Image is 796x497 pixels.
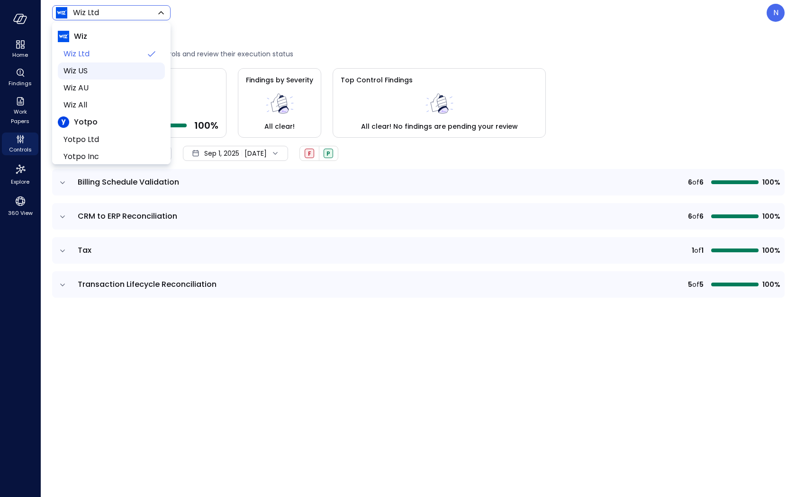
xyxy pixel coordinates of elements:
li: Wiz AU [58,80,165,97]
li: Wiz US [58,62,165,80]
li: Yotpo Ltd [58,131,165,148]
span: Wiz [74,31,87,42]
span: Yotpo Ltd [63,134,157,145]
li: Wiz Ltd [58,45,165,62]
span: Wiz AU [63,82,157,94]
img: Yotpo [58,116,69,128]
span: Wiz Ltd [63,48,142,60]
span: Yotpo [74,116,98,128]
span: Wiz All [63,99,157,111]
img: Wiz [58,31,69,42]
span: Yotpo Inc [63,151,157,162]
li: Yotpo Inc [58,148,165,165]
li: Wiz All [58,97,165,114]
span: Wiz US [63,65,157,77]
